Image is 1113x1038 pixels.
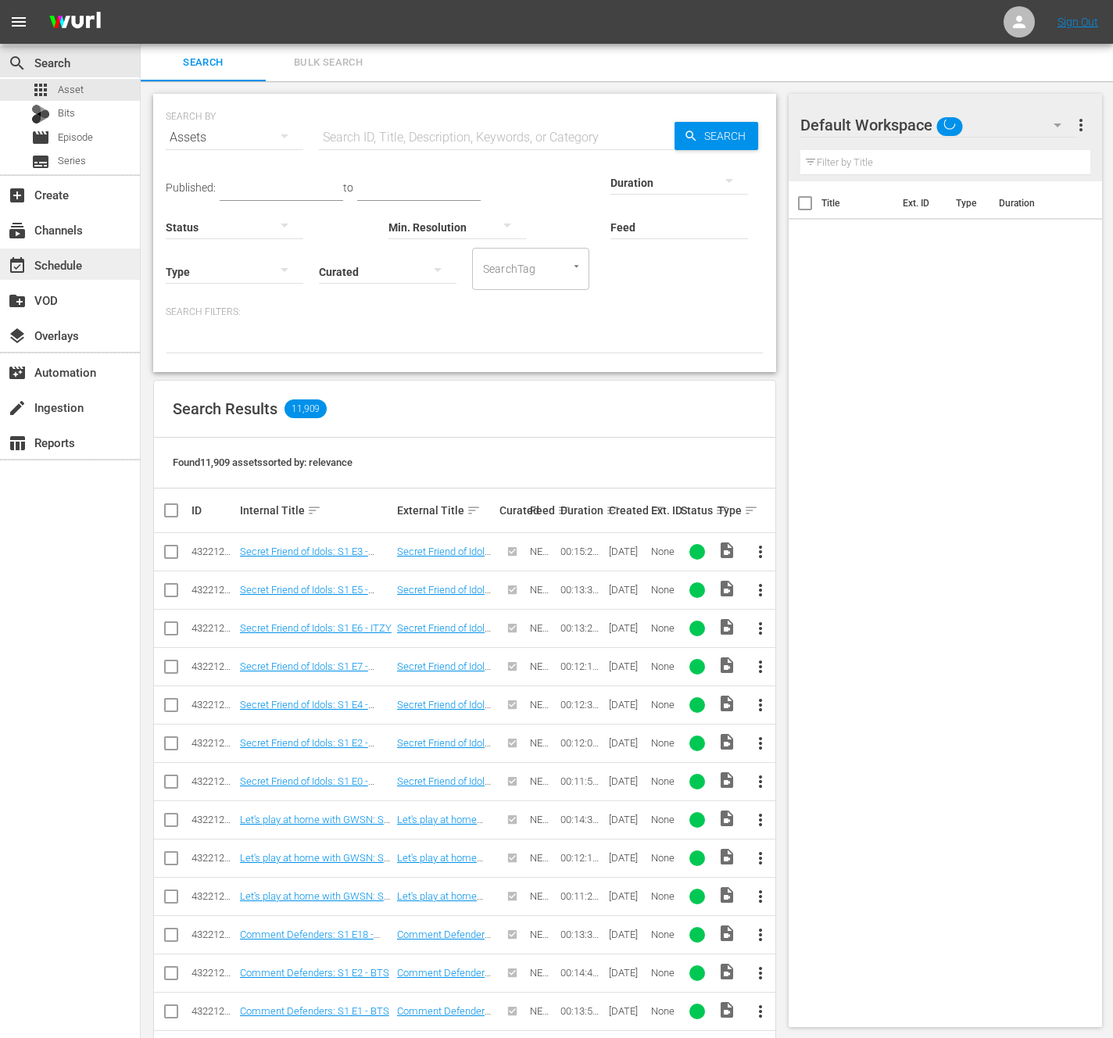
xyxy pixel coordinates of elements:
button: more_vert [742,993,779,1030]
div: 43221295 [191,890,235,902]
div: [DATE] [609,967,646,979]
div: Default Workspace [800,103,1076,147]
span: Video [718,809,736,828]
div: None [651,584,677,596]
div: None [651,737,677,749]
div: None [651,852,677,864]
span: more_vert [751,964,770,983]
span: Video [718,924,736,943]
div: 43221291 [191,737,235,749]
span: Automation [8,363,27,382]
span: Ingestion [8,399,27,417]
span: Asset [58,82,84,98]
a: Comment Defenders: S1 E1 - BTS [240,1005,389,1017]
button: more_vert [742,648,779,685]
span: Video [718,541,736,560]
span: NEW [DOMAIN_NAME]_Samsung TV Plus_Sep_2020_F01 [530,622,555,763]
div: 43221286 [191,584,235,596]
div: 00:15:25.919 [560,546,604,557]
div: [DATE] [609,775,646,787]
span: Search [698,122,758,150]
div: None [651,775,677,787]
th: Title [821,181,893,225]
a: Comment Defenders: S1 E2 - BTS [397,967,492,990]
div: 00:13:31.863 [560,584,604,596]
span: Episode [58,130,93,145]
button: more_vert [742,916,779,954]
a: Sign Out [1058,16,1098,28]
div: 00:12:15.260 [560,660,604,672]
span: NEW [DOMAIN_NAME]_Samsung TV Plus_Sep_2020_F01 [530,699,555,839]
a: Let's play at home with GWSN: S1 E1 [240,814,390,837]
div: [DATE] [609,699,646,710]
span: more_vert [751,696,770,714]
a: Let's play at home with GWSN: S1 E2 [240,852,390,875]
a: Secret Friend of Idols: S1 E2 - LOONA [397,737,492,761]
div: [DATE] [609,737,646,749]
div: [DATE] [609,622,646,634]
button: Search [675,122,758,150]
div: Assets [166,116,303,159]
div: [DATE] [609,814,646,825]
div: None [651,1005,677,1017]
div: 00:12:13.565 [560,852,604,864]
span: Reports [8,434,27,453]
p: Search Filters: [166,306,764,319]
span: Search Results [173,399,277,418]
div: 00:14:45.447 [560,967,604,979]
div: 43221292 [191,775,235,787]
button: more_vert [1072,106,1090,144]
span: more_vert [751,772,770,791]
span: Found 11,909 assets sorted by: relevance [173,456,353,468]
span: Video [718,771,736,789]
a: Secret Friend of Idols: S1 E5 - VICTON [397,584,492,607]
a: Secret Friend of Idols: S1 E3 - PENTAGON [240,546,374,569]
span: menu [9,13,28,31]
span: more_vert [751,887,770,906]
div: Duration [560,501,604,520]
a: Let's play at home with GWSN: S1 E1 [397,814,483,837]
span: sort [307,503,321,517]
span: Series [31,152,50,171]
div: 00:13:50.323 [560,1005,604,1017]
button: more_vert [742,686,779,724]
div: 43221287 [191,622,235,634]
button: more_vert [742,954,779,992]
span: more_vert [751,619,770,638]
span: Video [718,579,736,598]
a: Secret Friend of Idols: S1 E6 - ITZY [240,622,392,634]
div: 43221289 [191,660,235,672]
span: sort [467,503,481,517]
div: 00:12:02.652 [560,737,604,749]
div: 43221296 [191,929,235,940]
span: Video [718,617,736,636]
span: NEW [DOMAIN_NAME]_Samsung TV Plus_Sep_2020_F01 [530,852,555,993]
a: Secret Friend of Idols: S1 E5 - VICTON [240,584,374,607]
a: Comment Defenders: S1 E2 - BTS [240,967,389,979]
a: Secret Friend of Idols: S1 E3 - PENTAGON [397,546,492,569]
span: NEW [DOMAIN_NAME]_Samsung TV Plus_Sep_2020_F01 [530,737,555,878]
div: 43221290 [191,699,235,710]
div: Ext. ID [651,504,677,517]
a: Secret Friend of Idols: S1 E7 - KANGDANIEL [397,660,492,684]
span: 11,909 [285,399,327,418]
span: Video [718,694,736,713]
th: Type [947,181,990,225]
span: more_vert [751,925,770,944]
span: more_vert [751,581,770,600]
th: Ext. ID [893,181,947,225]
div: None [651,660,677,672]
span: NEW [DOMAIN_NAME]_Samsung TV Plus_Sep_2020_F01 [530,814,555,954]
span: Create [8,186,27,205]
span: Bulk Search [275,54,381,72]
div: Internal Title [240,501,392,520]
a: Secret Friend of Idols: S1 E4 - SEJEONG [397,699,492,722]
button: more_vert [742,801,779,839]
div: 00:14:35.695 [560,814,604,825]
button: more_vert [742,839,779,877]
a: Comment Defenders: S1 E1 - BTS [397,1005,492,1029]
span: Series [58,153,86,169]
div: 43221294 [191,852,235,864]
span: more_vert [751,849,770,868]
span: Bits [58,106,75,121]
